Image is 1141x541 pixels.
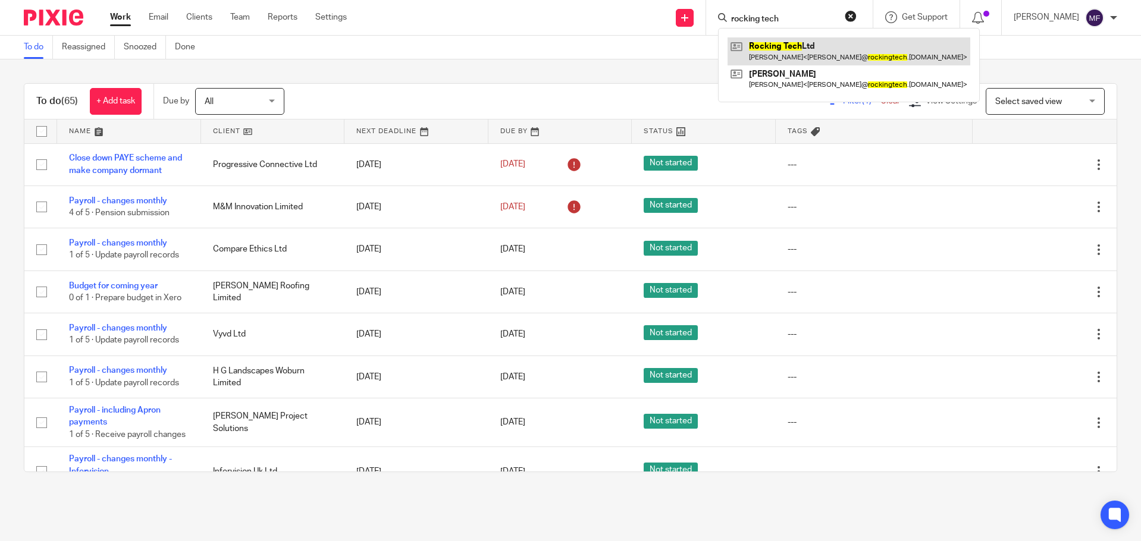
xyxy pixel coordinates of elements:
[201,447,345,496] td: Infervision Uk Ltd
[344,228,488,270] td: [DATE]
[24,10,83,26] img: Pixie
[201,270,345,313] td: [PERSON_NAME] Roofing Limited
[344,313,488,356] td: [DATE]
[500,330,525,338] span: [DATE]
[163,95,189,107] p: Due by
[344,143,488,185] td: [DATE]
[644,198,698,213] span: Not started
[62,36,115,59] a: Reassigned
[175,36,204,59] a: Done
[500,203,525,211] span: [DATE]
[644,414,698,429] span: Not started
[344,398,488,447] td: [DATE]
[69,430,186,439] span: 1 of 5 · Receive payroll changes
[201,185,345,228] td: M&M Innovation Limited
[644,156,698,171] span: Not started
[788,128,808,134] span: Tags
[500,245,525,253] span: [DATE]
[730,14,837,25] input: Search
[644,241,698,256] span: Not started
[230,11,250,23] a: Team
[149,11,168,23] a: Email
[69,282,158,290] a: Budget for coming year
[788,243,961,255] div: ---
[344,270,488,313] td: [DATE]
[69,197,167,205] a: Payroll - changes monthly
[902,13,948,21] span: Get Support
[644,463,698,477] span: Not started
[69,455,172,475] a: Payroll - changes monthly - Infervision
[201,143,345,185] td: Progressive Connective Ltd
[788,416,961,428] div: ---
[69,324,167,332] a: Payroll - changes monthly
[344,356,488,398] td: [DATE]
[644,283,698,298] span: Not started
[69,239,167,247] a: Payroll - changes monthly
[788,286,961,298] div: ---
[788,159,961,171] div: ---
[205,97,214,106] span: All
[186,11,212,23] a: Clients
[500,467,525,476] span: [DATE]
[500,373,525,381] span: [DATE]
[24,36,53,59] a: To do
[344,185,488,228] td: [DATE]
[69,294,181,302] span: 0 of 1 · Prepare budget in Xero
[788,201,961,213] div: ---
[788,371,961,383] div: ---
[644,325,698,340] span: Not started
[788,328,961,340] div: ---
[61,96,78,106] span: (65)
[36,95,78,108] h1: To do
[344,447,488,496] td: [DATE]
[315,11,347,23] a: Settings
[268,11,297,23] a: Reports
[644,368,698,383] span: Not started
[845,10,857,22] button: Clear
[90,88,142,115] a: + Add task
[69,209,170,217] span: 4 of 5 · Pension submission
[69,154,182,174] a: Close down PAYE scheme and make company dormant
[1014,11,1079,23] p: [PERSON_NAME]
[500,419,525,427] span: [DATE]
[110,11,131,23] a: Work
[69,406,161,426] a: Payroll - including Apron payments
[1085,8,1104,27] img: svg%3E
[500,288,525,296] span: [DATE]
[69,251,179,260] span: 1 of 5 · Update payroll records
[201,398,345,447] td: [PERSON_NAME] Project Solutions
[69,336,179,345] span: 1 of 5 · Update payroll records
[201,228,345,270] td: Compare Ethics Ltd
[788,465,961,477] div: ---
[500,161,525,169] span: [DATE]
[69,366,167,375] a: Payroll - changes monthly
[201,313,345,356] td: Vyvd Ltd
[201,356,345,398] td: H G Landscapes Woburn Limited
[69,379,179,387] span: 1 of 5 · Update payroll records
[124,36,166,59] a: Snoozed
[995,97,1062,106] span: Select saved view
